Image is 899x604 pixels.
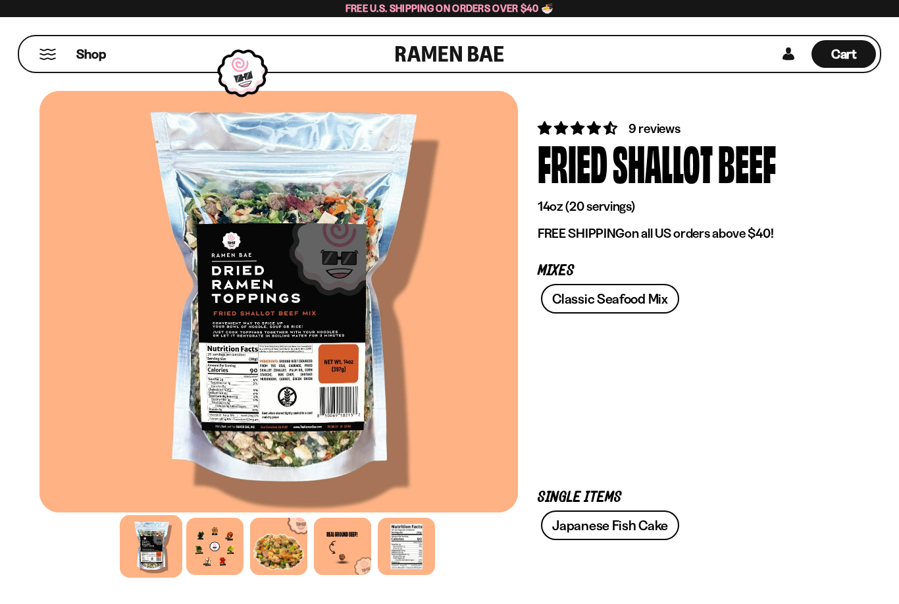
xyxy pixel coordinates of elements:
div: Fried [538,138,607,187]
div: Cart [811,36,876,72]
strong: FREE SHIPPING [538,225,625,241]
span: 4.56 stars [538,120,620,136]
span: 9 reviews [629,121,680,136]
div: Beef [718,138,776,187]
span: Cart [831,46,857,62]
p: on all US orders above $40! [538,225,840,242]
a: Classic Seafood Mix [541,284,679,314]
a: Shop [76,40,106,68]
p: Mixes [538,265,840,277]
a: Japanese Fish Cake [541,510,679,540]
span: Shop [76,45,106,63]
button: Mobile Menu Trigger [39,49,57,60]
p: Single Items [538,491,840,504]
p: 14oz (20 servings) [538,198,840,215]
div: Shallot [613,138,713,187]
span: Free U.S. Shipping on Orders over $40 🍜 [346,2,554,14]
